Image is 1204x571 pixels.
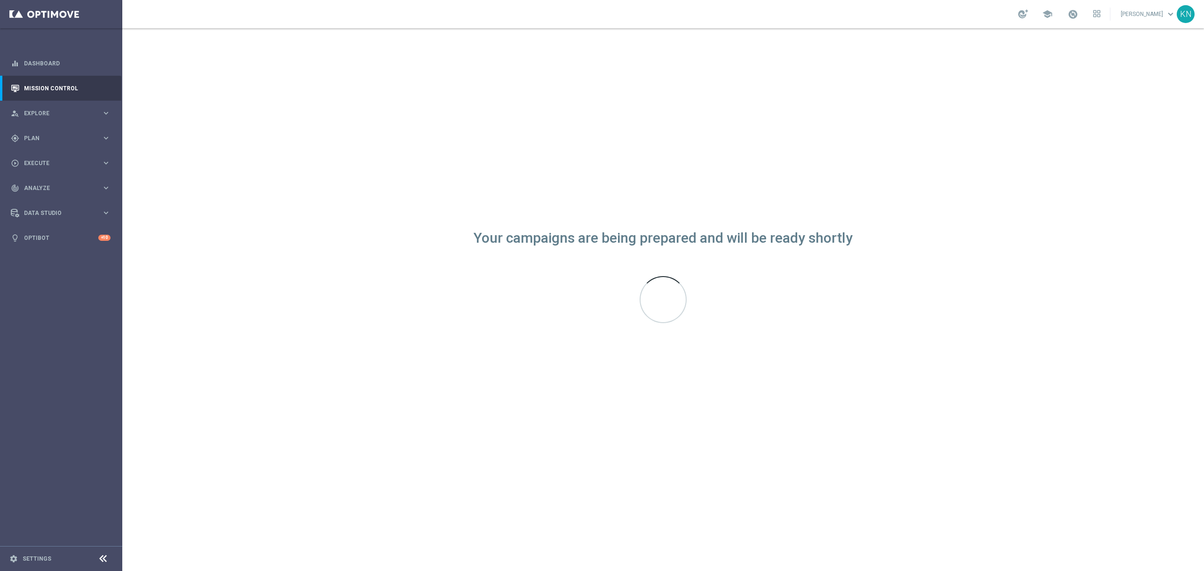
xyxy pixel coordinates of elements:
div: +10 [98,235,111,241]
i: settings [9,555,18,563]
div: Data Studio [11,209,102,217]
span: Analyze [24,185,102,191]
i: keyboard_arrow_right [102,208,111,217]
i: track_changes [11,184,19,192]
button: play_circle_outline Execute keyboard_arrow_right [10,159,111,167]
a: [PERSON_NAME]keyboard_arrow_down [1120,7,1177,21]
i: keyboard_arrow_right [102,183,111,192]
button: track_changes Analyze keyboard_arrow_right [10,184,111,192]
button: Mission Control [10,85,111,92]
span: Execute [24,160,102,166]
a: Optibot [24,225,98,250]
a: Dashboard [24,51,111,76]
div: Optibot [11,225,111,250]
span: Explore [24,111,102,116]
button: lightbulb Optibot +10 [10,234,111,242]
i: keyboard_arrow_right [102,109,111,118]
div: Execute [11,159,102,167]
button: gps_fixed Plan keyboard_arrow_right [10,135,111,142]
i: equalizer [11,59,19,68]
div: Analyze [11,184,102,192]
button: equalizer Dashboard [10,60,111,67]
a: Mission Control [24,76,111,101]
span: school [1042,9,1053,19]
i: play_circle_outline [11,159,19,167]
span: keyboard_arrow_down [1165,9,1176,19]
div: KN [1177,5,1195,23]
div: Mission Control [11,76,111,101]
i: person_search [11,109,19,118]
i: keyboard_arrow_right [102,159,111,167]
div: Explore [11,109,102,118]
div: Your campaigns are being prepared and will be ready shortly [474,234,853,242]
span: Data Studio [24,210,102,216]
i: lightbulb [11,234,19,242]
a: Settings [23,556,51,562]
i: gps_fixed [11,134,19,143]
button: Data Studio keyboard_arrow_right [10,209,111,217]
span: Plan [24,135,102,141]
button: person_search Explore keyboard_arrow_right [10,110,111,117]
div: Plan [11,134,102,143]
div: Dashboard [11,51,111,76]
i: keyboard_arrow_right [102,134,111,143]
